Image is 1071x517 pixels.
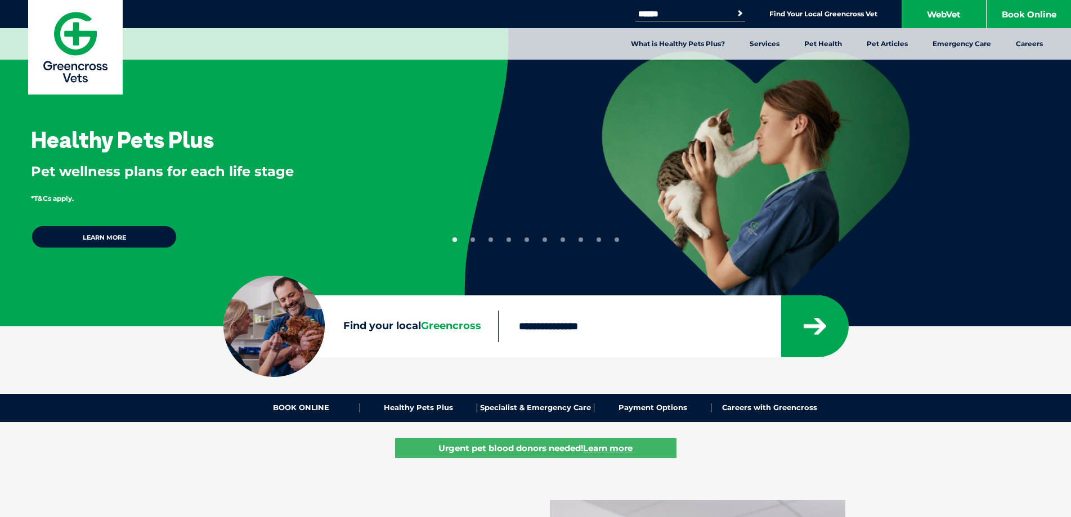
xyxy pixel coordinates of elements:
a: Find Your Local Greencross Vet [769,10,877,19]
u: Learn more [583,443,633,453]
h3: Healthy Pets Plus [31,128,214,151]
button: 4 of 10 [507,237,511,242]
button: 2 of 10 [470,237,475,242]
a: BOOK ONLINE [243,403,360,412]
a: Pet Health [792,28,854,60]
a: Careers [1003,28,1055,60]
button: 3 of 10 [489,237,493,242]
button: 5 of 10 [525,237,529,242]
button: 8 of 10 [579,237,583,242]
button: Search [734,8,746,19]
button: 1 of 10 [452,237,457,242]
a: Pet Articles [854,28,920,60]
a: Specialist & Emergency Care [477,403,594,412]
button: 10 of 10 [615,237,619,242]
a: Urgent pet blood donors needed!Learn more [395,438,676,458]
p: Pet wellness plans for each life stage [31,162,428,181]
a: Healthy Pets Plus [360,403,477,412]
a: Careers with Greencross [711,403,828,412]
span: Greencross [421,320,481,332]
button: 6 of 10 [543,237,547,242]
span: *T&Cs apply. [31,194,74,203]
button: 7 of 10 [561,237,565,242]
button: 9 of 10 [597,237,601,242]
a: Emergency Care [920,28,1003,60]
a: What is Healthy Pets Plus? [619,28,737,60]
a: Services [737,28,792,60]
a: Learn more [31,225,177,249]
label: Find your local [223,318,498,335]
a: Payment Options [594,403,711,412]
